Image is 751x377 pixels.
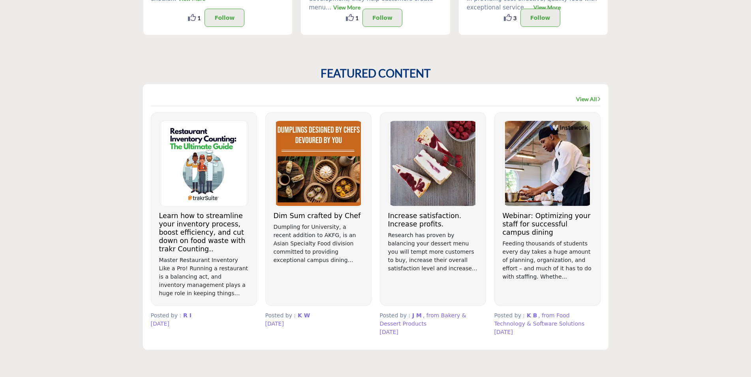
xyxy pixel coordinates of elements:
span: M [416,312,422,319]
h3: Learn how to streamline your inventory process, boost efficiency, and cut down on food waste with... [159,212,249,253]
span: , from Bakery & Dessert Products [380,312,466,327]
button: Follow [205,9,244,27]
p: Posted by : [151,311,257,320]
p: Follow [214,13,235,23]
span: ... [526,4,531,11]
h3: Dim Sum crafted by Chef [274,212,363,220]
span: K [298,312,302,319]
span: J [412,312,414,319]
p: Master Restaurant Inventory Like a Pro! Running a restaurant is a balancing act, and inventory ma... [159,256,249,298]
p: Feeding thousands of students every day takes a huge amount of planning, organization, and effort... [503,239,592,281]
span: [DATE] [265,320,284,327]
button: Follow [362,9,402,27]
button: Follow [520,9,560,27]
a: View More [333,4,360,11]
p: Research has proven by balancing your dessert menu you will tempt more customers to buy, increase... [388,231,478,273]
span: B [533,312,537,319]
p: Posted by : [380,311,486,328]
p: Dumpling for University, a recent addition to AKFG, is an Asian Specialty Food division committed... [274,223,363,264]
h3: Increase satisfaction. Increase profits. [388,212,478,228]
a: View All [576,95,601,103]
span: [DATE] [494,329,513,335]
span: 3 [513,14,516,22]
span: R [183,312,188,319]
a: View More [533,4,561,11]
span: 1 [355,14,359,22]
p: Posted by : [494,311,601,328]
span: [DATE] [380,329,398,335]
span: I [190,312,192,319]
img: Logo of Instawork, click to view details [503,121,592,206]
img: Logo of trakrSuite, click to view details [160,121,248,206]
img: Logo of Sweet Street Desserts, click to view details [389,121,477,206]
p: Follow [530,13,550,23]
span: W [304,312,310,319]
span: [DATE] [151,320,169,327]
span: , from Food Technology & Software Solutions [494,312,585,327]
span: ... [326,4,331,11]
img: Logo of Dumpling for U, click to view details [274,121,363,206]
h3: Webinar: Optimizing your staff for successful campus dining [503,212,592,237]
p: Follow [372,13,392,23]
p: Posted by : [265,311,372,320]
h2: FEATURED CONTENT [321,67,431,80]
span: 1 [197,14,201,22]
span: K [527,312,531,319]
